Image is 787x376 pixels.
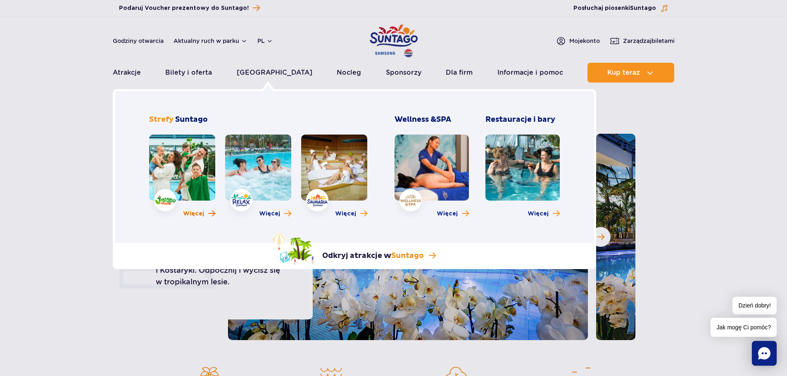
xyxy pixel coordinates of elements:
a: Więcej o Restauracje i bary [528,210,560,218]
a: Więcej o strefie Relax [259,210,291,218]
a: Więcej o Wellness & SPA [437,210,469,218]
span: Więcej [437,210,458,218]
button: pl [257,37,273,45]
a: Bilety i oferta [165,63,212,83]
span: Moje konto [569,37,600,45]
span: Kup teraz [607,69,640,76]
a: Więcej o strefie Jamango [183,210,215,218]
span: Jak mogę Ci pomóc? [711,318,777,337]
a: Sponsorzy [386,63,421,83]
a: Odkryj atrakcje wSuntago [273,233,436,265]
a: Więcej o strefie Saunaria [335,210,367,218]
span: Zarządzaj biletami [623,37,675,45]
p: Odkryj atrakcje w [322,251,424,261]
a: Godziny otwarcia [113,37,164,45]
a: Zarządzajbiletami [610,36,675,46]
span: Strefy [149,115,174,124]
h3: Restauracje i bary [485,115,560,125]
a: [GEOGRAPHIC_DATA] [237,63,312,83]
button: Kup teraz [587,63,674,83]
a: Nocleg [337,63,361,83]
span: Dzień dobry! [732,297,777,315]
span: Suntago [391,251,424,260]
span: Więcej [259,210,280,218]
span: Wellness & [395,115,451,124]
div: Chat [752,341,777,366]
a: Informacje i pomoc [497,63,563,83]
button: Aktualny ruch w parku [174,38,247,44]
span: Więcej [335,210,356,218]
span: Więcej [183,210,204,218]
a: Dla firm [446,63,473,83]
span: Więcej [528,210,549,218]
a: Atrakcje [113,63,141,83]
a: Mojekonto [556,36,600,46]
span: Suntago [175,115,208,124]
span: SPA [436,115,451,124]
